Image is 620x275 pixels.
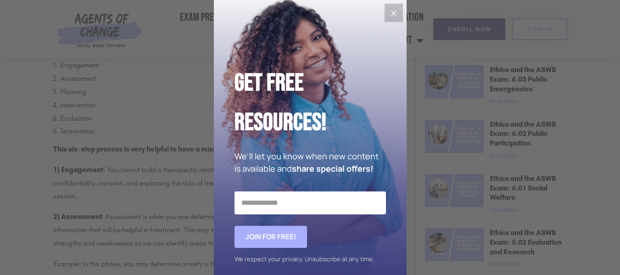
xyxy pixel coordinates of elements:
button: Join for FREE! [235,226,307,248]
div: We respect your privacy. Unsubscribe at any time. [235,253,386,266]
strong: share special offers! [292,163,373,174]
button: Close [385,4,403,22]
h2: Get Free Resources! [235,63,386,143]
input: Email Address [235,191,386,214]
p: We'll let you know when new content is available and [235,150,386,175]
